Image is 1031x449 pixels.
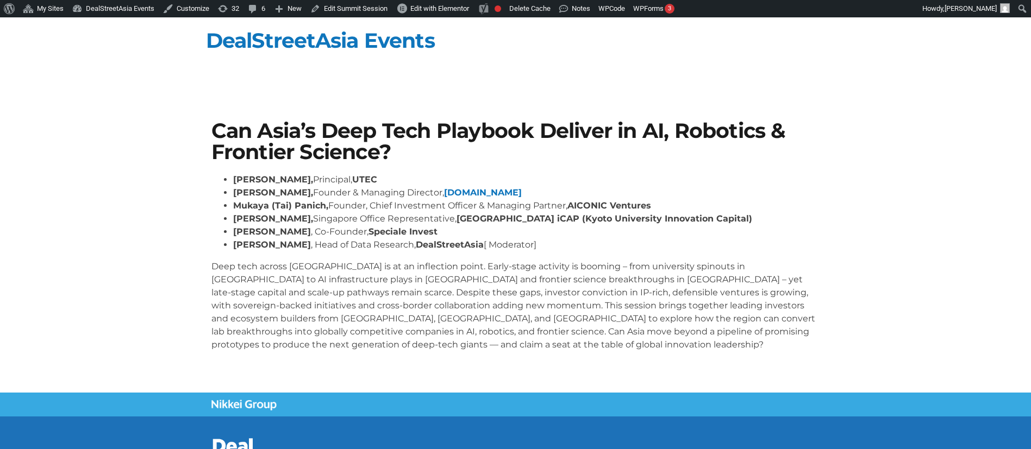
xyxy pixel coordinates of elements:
[945,4,997,12] span: [PERSON_NAME]
[233,225,820,238] li: , Co-Founder,
[211,121,820,162] h1: Can Asia’s Deep Tech Playbook Deliver in AI, Robotics & Frontier Science?
[352,174,377,185] strong: UTEC
[233,212,820,225] li: Singapore Office Representative,
[211,260,820,351] p: Deep tech across [GEOGRAPHIC_DATA] is at an inflection point. Early-stage activity is booming – f...
[233,239,311,250] strong: [PERSON_NAME]
[665,4,674,14] div: 3
[416,239,484,250] strong: DealStreetAsia
[410,4,469,12] span: Edit with Elementor
[233,187,313,198] strong: [PERSON_NAME],
[233,238,820,251] li: , Head of Data Research, [ Moderator]
[233,200,328,211] strong: Mukaya (Tai) Panich,
[368,226,438,237] strong: Speciale Invest
[444,187,522,198] a: [DOMAIN_NAME]
[457,213,752,224] strong: [GEOGRAPHIC_DATA] iCAP (Kyoto University Innovation Capital)
[211,400,277,410] img: Nikkei Group
[233,213,313,224] strong: [PERSON_NAME],
[233,173,820,186] li: Principal,
[233,199,820,212] li: Founder, Chief Investment Officer & Managing Partner,
[495,5,501,12] div: Focus keyphrase not set
[233,186,820,199] li: Founder & Managing Director,
[206,28,435,53] a: DealStreetAsia Events
[567,200,651,211] strong: AICONIC Ventures
[233,174,313,185] strong: [PERSON_NAME],
[233,226,311,237] strong: [PERSON_NAME]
